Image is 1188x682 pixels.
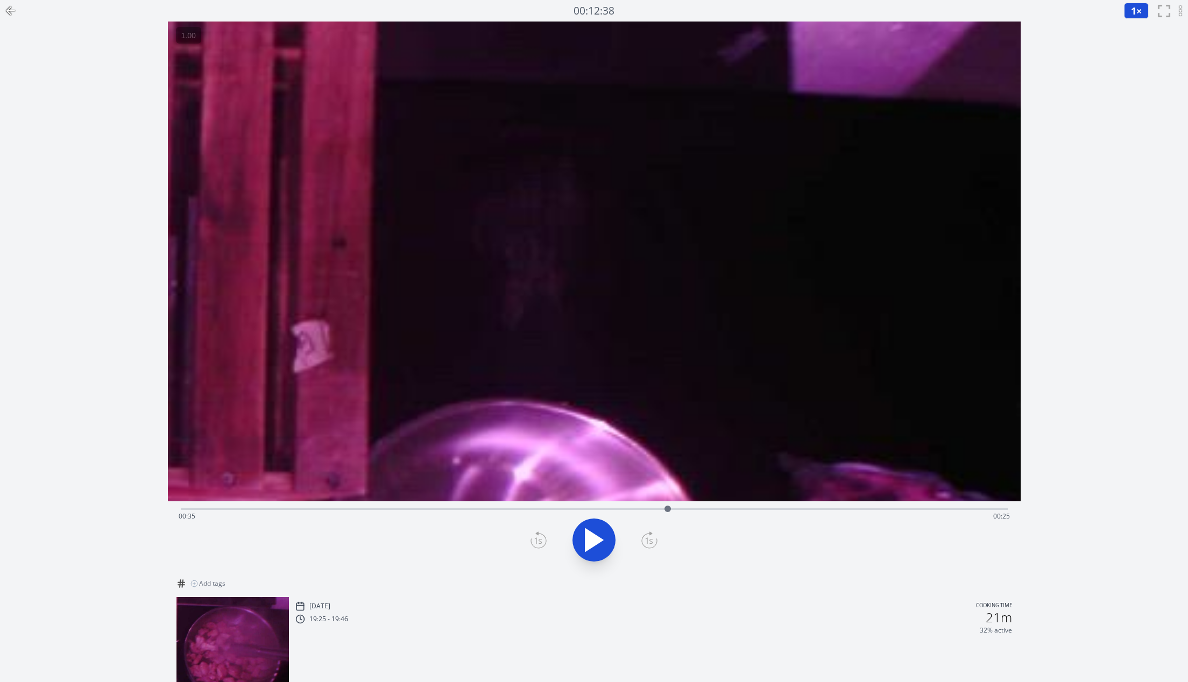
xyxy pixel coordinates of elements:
button: 1× [1124,3,1149,19]
span: 00:35 [179,511,195,521]
span: Add tags [199,579,225,588]
button: Add tags [186,575,230,592]
span: 00:25 [993,511,1010,521]
h2: 21m [986,611,1012,624]
span: 1 [1131,4,1136,17]
p: [DATE] [309,602,330,610]
p: 19:25 - 19:46 [309,615,348,623]
p: Cooking time [976,601,1012,611]
a: 00:12:38 [574,3,614,19]
p: 32% active [980,626,1012,635]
